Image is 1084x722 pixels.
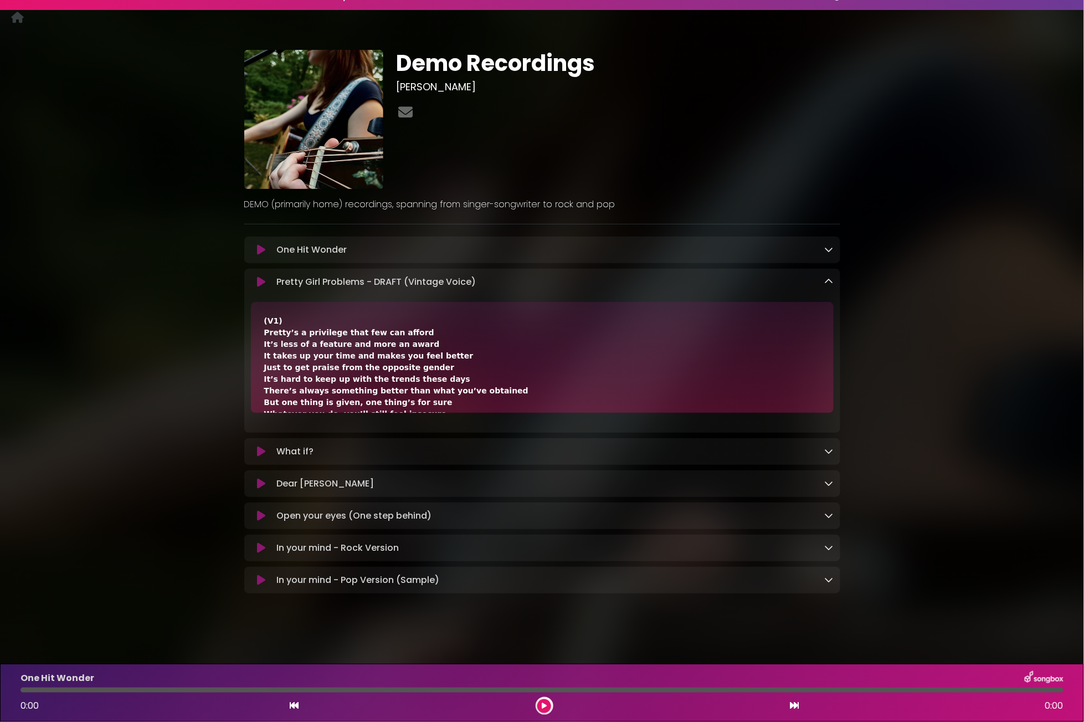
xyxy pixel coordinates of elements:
[276,573,439,587] p: In your mind - Pop Version (Sample)
[276,275,476,289] p: Pretty Girl Problems - DRAFT (Vintage Voice)
[276,243,347,257] p: One Hit Wonder
[244,198,840,211] p: DEMO (primarily home) recordings, spanning from singer-songwriter to rock and pop
[276,477,374,490] p: Dear [PERSON_NAME]
[397,50,840,76] h1: Demo Recordings
[276,509,431,523] p: Open your eyes (One step behind)
[397,81,840,93] h3: [PERSON_NAME]
[244,50,383,189] img: rnsFn8EOT0iIkvy4uH2B
[276,445,314,458] p: What if?
[276,541,399,555] p: In your mind - Rock Version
